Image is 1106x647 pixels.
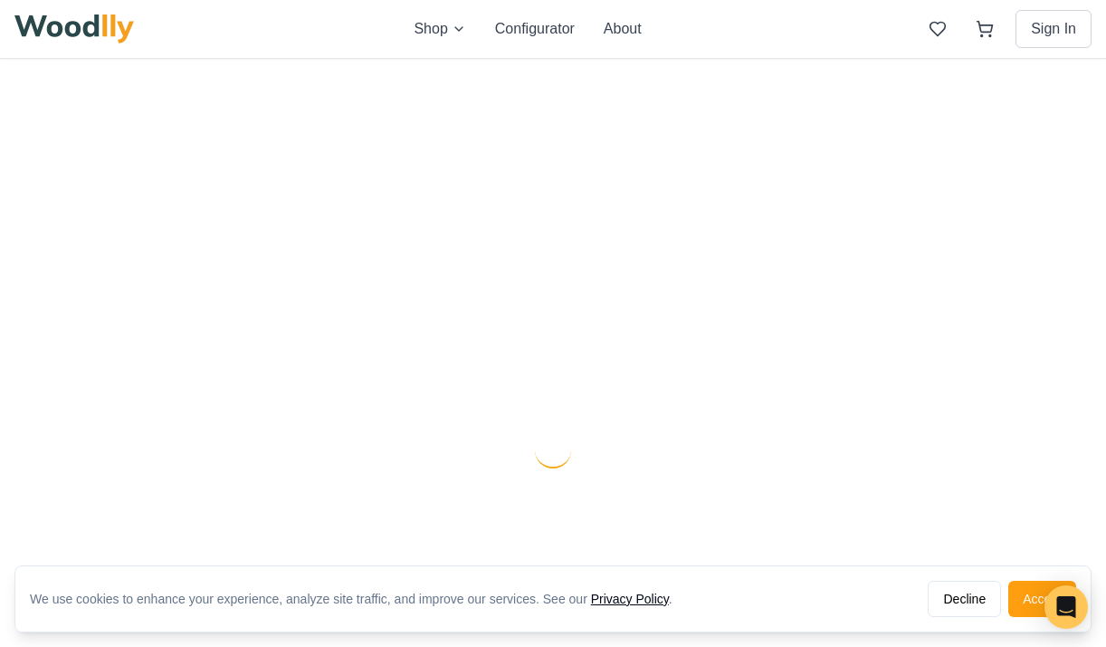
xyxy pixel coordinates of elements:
div: We use cookies to enhance your experience, analyze site traffic, and improve our services. See our . [30,590,687,608]
a: Privacy Policy [591,592,669,606]
button: Sign In [1015,10,1092,48]
img: Woodlly [14,14,134,43]
button: Decline [928,581,1001,617]
button: Configurator [495,18,575,40]
button: About [604,18,642,40]
button: Shop [414,18,465,40]
div: Open Intercom Messenger [1044,585,1088,629]
button: Accept [1008,581,1076,617]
